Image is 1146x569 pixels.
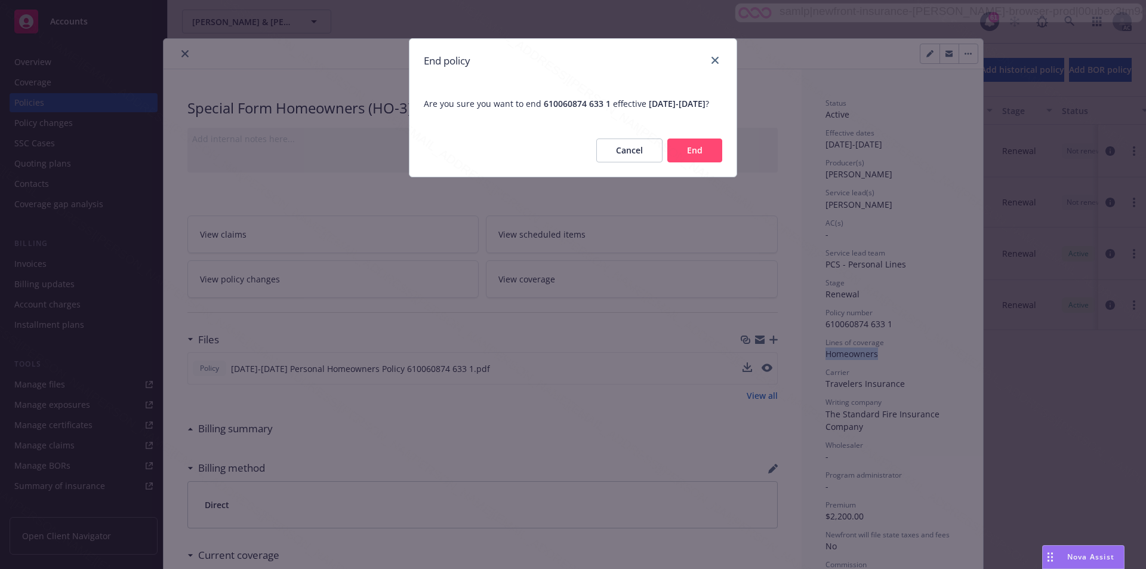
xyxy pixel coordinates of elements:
[409,83,737,124] span: Are you sure you want to end effective ?
[596,139,663,162] button: Cancel
[1043,546,1058,568] div: Drag to move
[424,53,470,69] h1: End policy
[544,98,611,109] span: 610060874 633 1
[667,139,722,162] button: End
[1042,545,1125,569] button: Nova Assist
[708,53,722,67] a: close
[1067,552,1114,562] span: Nova Assist
[649,98,706,109] span: [DATE] - [DATE]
